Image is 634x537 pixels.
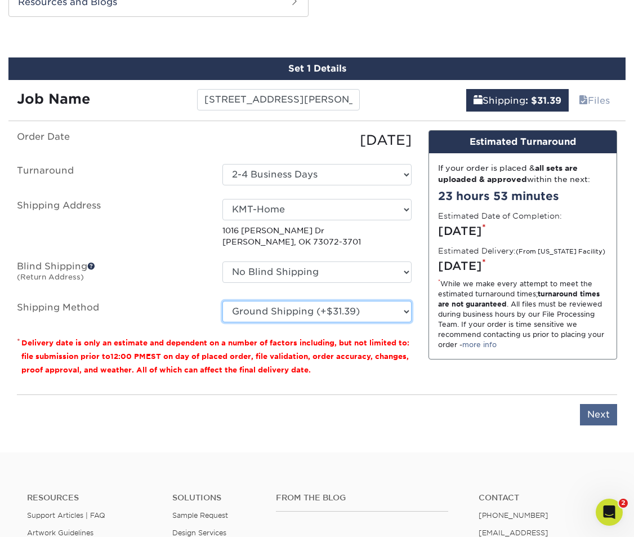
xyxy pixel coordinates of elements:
[525,95,561,106] b: : $31.39
[438,245,605,256] label: Estimated Delivery:
[17,91,90,107] strong: Job Name
[172,529,226,537] a: Design Services
[474,95,483,106] span: shipping
[438,279,608,350] div: While we make every attempt to meet the estimated turnaround times; . All files must be reviewed ...
[429,131,617,153] div: Estimated Turnaround
[479,493,607,503] a: Contact
[8,261,214,287] label: Blind Shipping
[21,339,409,374] small: Delivery date is only an estimate and dependent on a number of factors including, but not limited...
[479,511,548,520] a: [PHONE_NUMBER]
[8,57,626,80] div: Set 1 Details
[462,340,497,349] a: more info
[619,499,628,508] span: 2
[580,404,617,425] input: Next
[438,210,562,221] label: Estimated Date of Completion:
[197,89,360,110] input: Enter a job name
[438,290,600,308] strong: turnaround times are not guaranteed
[466,89,569,112] a: Shipping: $31.39
[438,223,608,239] div: [DATE]
[516,248,605,255] small: (From [US_STATE] Facility)
[110,352,146,361] span: 12:00 PM
[27,493,155,503] h4: Resources
[222,225,411,248] p: 1016 [PERSON_NAME] Dr [PERSON_NAME], OK 73072-3701
[438,188,608,205] div: 23 hours 53 minutes
[572,89,617,112] a: Files
[17,273,84,281] small: (Return Address)
[8,199,214,248] label: Shipping Address
[8,164,214,185] label: Turnaround
[596,499,623,526] iframe: Intercom live chat
[579,95,588,106] span: files
[438,162,608,185] div: If your order is placed & within the next:
[172,493,259,503] h4: Solutions
[8,301,214,322] label: Shipping Method
[438,258,608,274] div: [DATE]
[8,130,214,150] label: Order Date
[276,493,449,503] h4: From the Blog
[172,511,228,520] a: Sample Request
[214,130,419,150] div: [DATE]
